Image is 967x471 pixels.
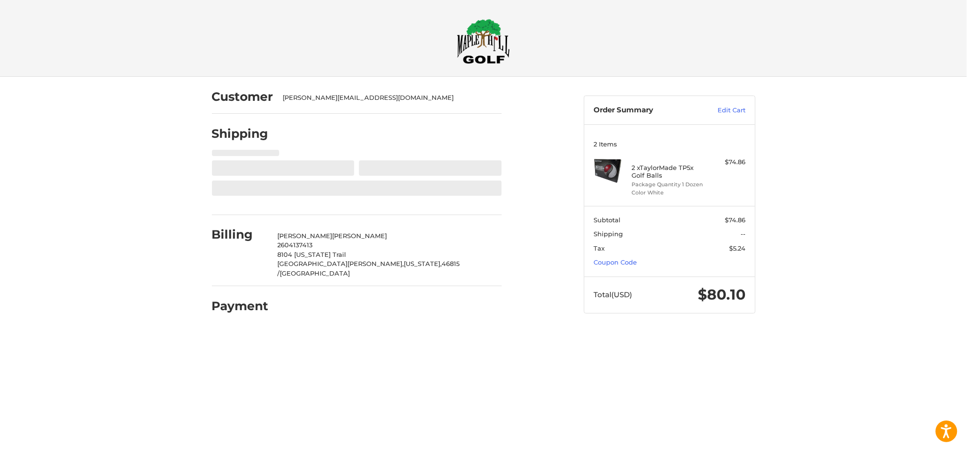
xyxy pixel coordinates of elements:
[404,260,442,267] span: [US_STATE],
[594,258,637,266] a: Coupon Code
[594,290,632,299] span: Total (USD)
[697,106,745,115] a: Edit Cart
[594,244,605,252] span: Tax
[283,93,492,103] div: [PERSON_NAME][EMAIL_ADDRESS][DOMAIN_NAME]
[594,230,623,238] span: Shipping
[594,106,697,115] h3: Order Summary
[280,269,350,277] span: [GEOGRAPHIC_DATA]
[277,260,459,277] span: 46815 /
[277,260,404,267] span: [GEOGRAPHIC_DATA][PERSON_NAME],
[277,251,346,258] span: 8104 [US_STATE] Trail
[212,89,273,104] h2: Customer
[698,286,745,303] span: $80.10
[632,181,705,189] li: Package Quantity 1 Dozen
[888,445,967,471] iframe: Google Customer Reviews
[332,232,387,240] span: [PERSON_NAME]
[594,216,620,224] span: Subtotal
[707,157,745,167] div: $74.86
[212,227,268,242] h2: Billing
[277,232,332,240] span: [PERSON_NAME]
[741,230,745,238] span: --
[277,241,312,249] span: 2604137413
[212,299,269,314] h2: Payment
[212,126,269,141] h2: Shipping
[632,164,705,180] h4: 2 x TaylorMade TP5x Golf Balls
[725,216,745,224] span: $74.86
[632,189,705,197] li: Color White
[729,244,745,252] span: $5.24
[457,19,510,64] img: Maple Hill Golf
[594,140,745,148] h3: 2 Items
